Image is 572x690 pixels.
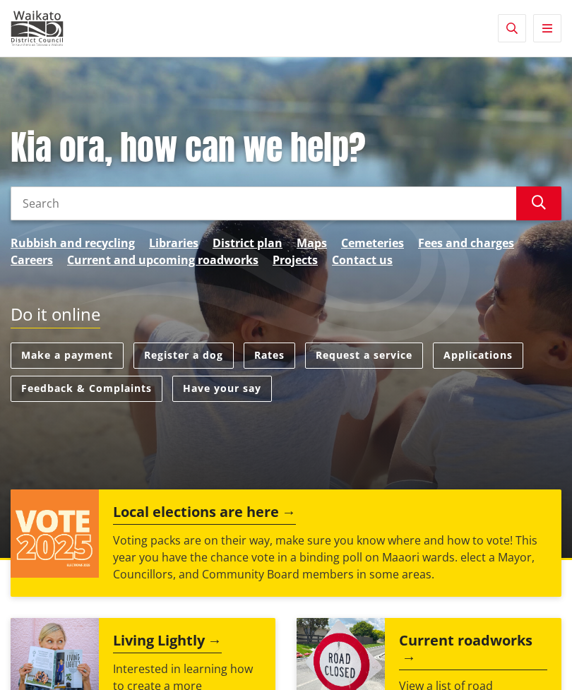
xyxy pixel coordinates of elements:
h2: Current roadworks [399,632,547,670]
input: Search input [11,186,516,220]
img: Waikato District Council - Te Kaunihera aa Takiwaa o Waikato [11,11,64,46]
a: Libraries [149,234,198,251]
h2: Do it online [11,304,100,329]
a: Rates [244,343,295,369]
a: Have your say [172,376,272,402]
a: Projects [273,251,318,268]
h2: Local elections are here [113,504,296,525]
a: Feedback & Complaints [11,376,162,402]
h2: Living Lightly [113,632,222,653]
a: Make a payment [11,343,124,369]
a: District plan [213,234,282,251]
a: Fees and charges [418,234,514,251]
h1: Kia ora, how can we help? [11,128,561,169]
a: Rubbish and recycling [11,234,135,251]
a: Applications [433,343,523,369]
a: Request a service [305,343,423,369]
p: Voting packs are on their way, make sure you know where and how to vote! This year you have the c... [113,532,547,583]
a: Register a dog [133,343,234,369]
a: Contact us [332,251,393,268]
a: Careers [11,251,53,268]
a: Current and upcoming roadworks [67,251,258,268]
a: Local elections are here Voting packs are on their way, make sure you know where and how to vote!... [11,489,561,597]
img: Vote 2025 [11,489,99,578]
a: Cemeteries [341,234,404,251]
a: Maps [297,234,327,251]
